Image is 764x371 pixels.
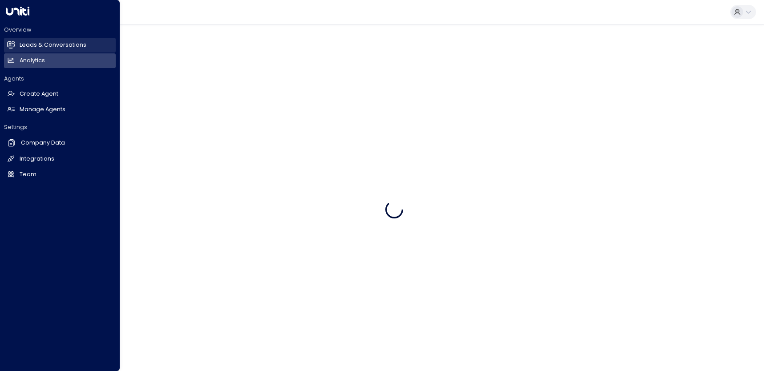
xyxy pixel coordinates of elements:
[20,56,45,65] h2: Analytics
[4,102,116,117] a: Manage Agents
[4,167,116,182] a: Team
[21,139,65,147] h2: Company Data
[20,41,86,49] h2: Leads & Conversations
[20,155,54,163] h2: Integrations
[4,38,116,52] a: Leads & Conversations
[4,152,116,166] a: Integrations
[4,87,116,101] a: Create Agent
[4,26,116,34] h2: Overview
[4,53,116,68] a: Analytics
[4,135,116,150] a: Company Data
[4,123,116,131] h2: Settings
[20,105,65,114] h2: Manage Agents
[20,90,58,98] h2: Create Agent
[20,170,36,179] h2: Team
[4,75,116,83] h2: Agents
